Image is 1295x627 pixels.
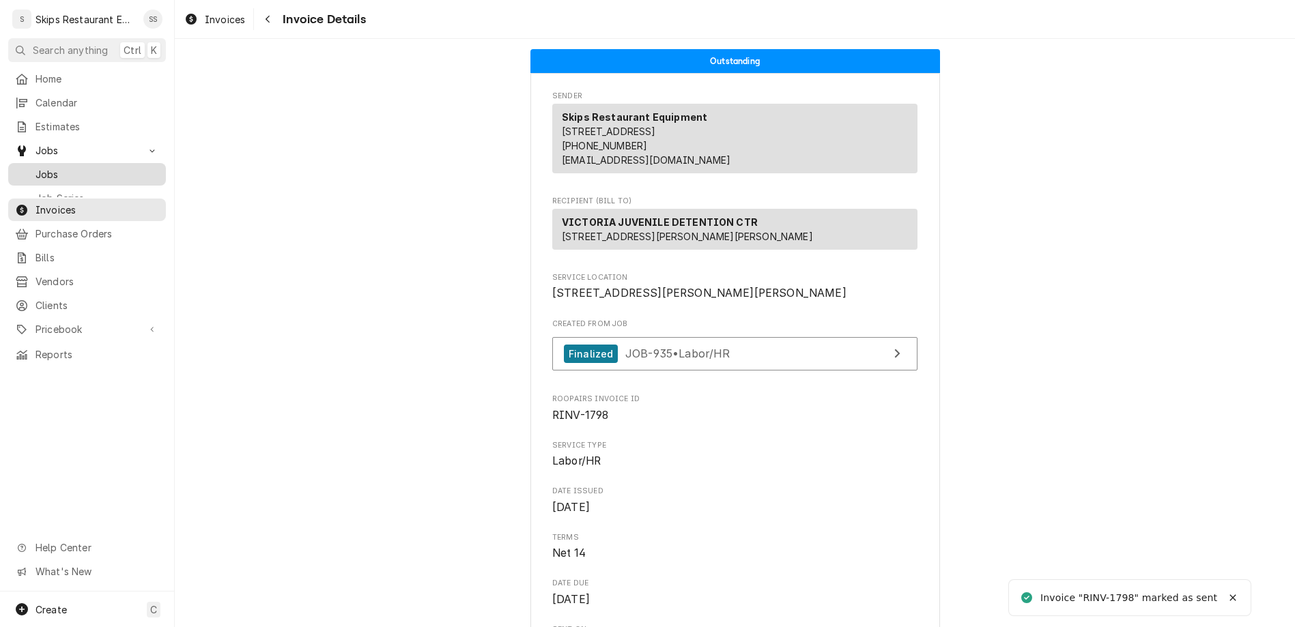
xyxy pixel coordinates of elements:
[562,216,758,228] strong: VICTORIA JUVENILE DETENTION CTR
[35,322,139,336] span: Pricebook
[552,104,917,179] div: Sender
[35,167,159,181] span: Jobs
[35,604,67,615] span: Create
[35,119,159,134] span: Estimates
[552,285,917,302] span: Service Location
[552,272,917,302] div: Service Location
[1040,591,1217,605] div: Invoice "RINV-1798" marked as sent
[8,163,166,186] a: Jobs
[552,209,917,250] div: Recipient (Bill To)
[552,454,601,467] span: Labor/HR
[35,298,159,312] span: Clients
[552,486,917,515] div: Date Issued
[8,246,166,269] a: Bills
[8,139,166,162] a: Go to Jobs
[552,486,917,497] span: Date Issued
[552,91,917,102] span: Sender
[552,532,917,543] span: Terms
[552,407,917,424] span: Roopairs Invoice ID
[552,196,917,207] span: Recipient (Bill To)
[35,12,136,27] div: Skips Restaurant Equipment
[124,43,141,57] span: Ctrl
[552,545,917,562] span: Terms
[552,501,590,514] span: [DATE]
[552,592,917,608] span: Date Due
[552,546,586,559] span: Net 14
[8,536,166,559] a: Go to Help Center
[530,49,940,73] div: Status
[562,231,813,242] span: [STREET_ADDRESS][PERSON_NAME][PERSON_NAME]
[8,270,166,293] a: Vendors
[35,96,159,110] span: Calendar
[552,453,917,469] span: Service Type
[552,287,846,300] span: [STREET_ADDRESS][PERSON_NAME][PERSON_NAME]
[562,126,656,137] span: [STREET_ADDRESS]
[35,347,159,362] span: Reports
[143,10,162,29] div: SS
[8,222,166,245] a: Purchase Orders
[552,319,917,377] div: Created From Job
[8,115,166,138] a: Estimates
[179,8,251,31] a: Invoices
[552,394,917,405] span: Roopairs Invoice ID
[552,319,917,330] span: Created From Job
[552,499,917,516] span: Date Issued
[8,343,166,366] a: Reports
[35,72,159,86] span: Home
[552,394,917,423] div: Roopairs Invoice ID
[552,272,917,283] span: Service Location
[257,8,279,30] button: Navigate back
[8,294,166,317] a: Clients
[552,440,917,451] span: Service Type
[562,140,647,151] a: [PHONE_NUMBER]
[35,203,159,217] span: Invoices
[710,57,760,65] span: Outstanding
[35,250,159,265] span: Bills
[151,43,157,57] span: K
[8,38,166,62] button: Search anythingCtrlK
[35,540,158,555] span: Help Center
[552,593,590,606] span: [DATE]
[35,227,159,241] span: Purchase Orders
[33,43,108,57] span: Search anything
[205,12,245,27] span: Invoices
[552,104,917,173] div: Sender
[8,560,166,583] a: Go to What's New
[564,345,618,363] div: Finalized
[552,532,917,562] div: Terms
[625,347,730,360] span: JOB-935 • Labor/HR
[143,10,162,29] div: Shan Skipper's Avatar
[35,143,139,158] span: Jobs
[562,154,730,166] a: [EMAIL_ADDRESS][DOMAIN_NAME]
[8,68,166,90] a: Home
[150,602,157,617] span: C
[35,564,158,579] span: What's New
[8,187,166,209] a: Job Series
[552,196,917,256] div: Invoice Recipient
[8,199,166,221] a: Invoices
[552,409,608,422] span: RINV-1798
[35,274,159,289] span: Vendors
[552,578,917,589] span: Date Due
[8,318,166,340] a: Go to Pricebook
[552,337,917,370] a: View Job
[8,91,166,114] a: Calendar
[552,578,917,607] div: Date Due
[552,440,917,469] div: Service Type
[552,91,917,179] div: Invoice Sender
[279,10,365,29] span: Invoice Details
[12,10,31,29] div: S
[562,111,707,123] strong: Skips Restaurant Equipment
[35,191,159,205] span: Job Series
[552,209,917,255] div: Recipient (Bill To)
